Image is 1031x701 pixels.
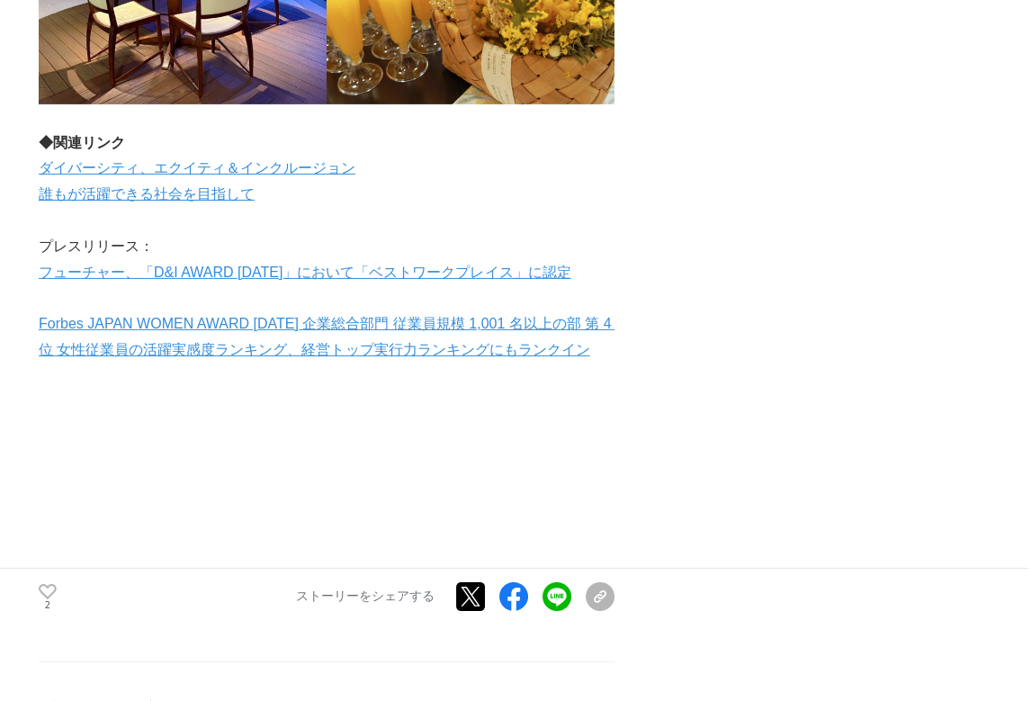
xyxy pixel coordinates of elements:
a: ダイバーシティ、エクイティ＆インクルージョン [39,160,355,175]
a: 誰もが活躍できる社会を目指して [39,186,255,202]
strong: ◆関連リンク [39,135,125,150]
p: ストーリーをシェアする [296,589,435,605]
a: Forbes JAPAN WOMEN AWARD [DATE] 企業総合部門 従業員規模 1,001 名以上の部 第 4 位 女性従業員の活躍実感度ランキング、経営トップ実行力ランキングにもランクイン [39,316,615,357]
a: フューチャー、「D&I AWARD [DATE]」において「ベストワークプレイス」に認定 [39,265,570,280]
p: プレスリリース： [39,234,614,260]
p: 2 [39,601,57,610]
